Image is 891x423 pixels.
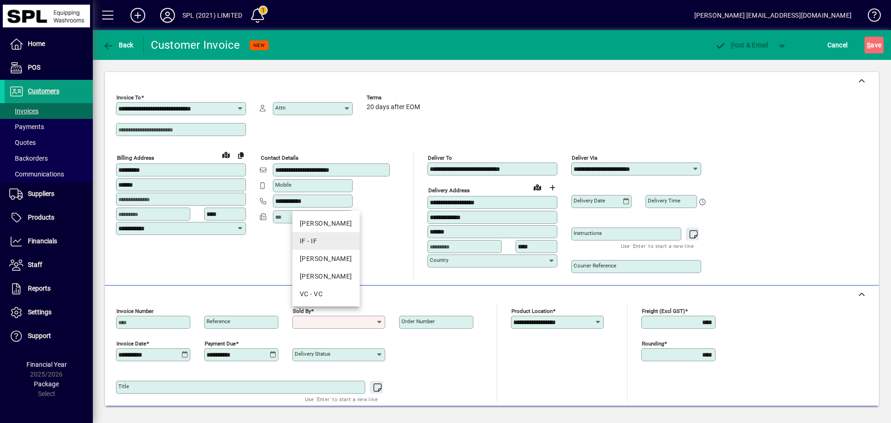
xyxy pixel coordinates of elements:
[300,272,352,281] div: [PERSON_NAME]
[28,40,45,47] span: Home
[116,94,141,101] mat-label: Invoice To
[545,180,560,195] button: Choose address
[5,325,93,348] a: Support
[292,267,360,285] mat-option: KC - KC
[367,104,420,111] span: 20 days after EOM
[430,257,448,263] mat-label: Country
[28,285,51,292] span: Reports
[731,41,735,49] span: P
[151,38,240,52] div: Customer Invoice
[827,38,848,52] span: Cancel
[28,190,54,197] span: Suppliers
[207,318,230,325] mat-label: Reference
[5,150,93,166] a: Backorders
[118,383,129,390] mat-label: Title
[530,180,545,195] a: View on map
[572,155,597,161] mat-label: Deliver via
[5,56,93,79] a: POS
[5,182,93,206] a: Suppliers
[9,170,64,178] span: Communications
[825,37,850,53] button: Cancel
[28,237,57,245] span: Financials
[300,254,352,264] div: [PERSON_NAME]
[28,87,59,95] span: Customers
[648,197,680,204] mat-label: Delivery time
[5,206,93,229] a: Products
[34,380,59,388] span: Package
[292,232,360,250] mat-option: IF - IF
[715,41,768,49] span: ost & Email
[253,42,265,48] span: NEW
[621,241,694,251] mat-hint: Use 'Enter' to start a new line
[428,155,452,161] mat-label: Deliver To
[182,8,242,23] div: SPL (2021) LIMITED
[5,230,93,253] a: Financials
[275,104,285,111] mat-label: Attn
[300,236,352,246] div: IF - IF
[694,8,852,23] div: [PERSON_NAME] [EMAIL_ADDRESS][DOMAIN_NAME]
[5,33,93,56] a: Home
[116,340,146,347] mat-label: Invoice date
[642,340,664,347] mat-label: Rounding
[26,361,67,368] span: Financial Year
[103,41,134,49] span: Back
[93,37,144,53] app-page-header-button: Back
[219,147,233,162] a: View on map
[28,64,40,71] span: POS
[295,351,330,357] mat-label: Delivery status
[205,340,236,347] mat-label: Payment due
[292,250,360,267] mat-option: JA - JA
[401,318,435,325] mat-label: Order number
[123,7,153,24] button: Add
[867,41,871,49] span: S
[9,155,48,162] span: Backorders
[28,308,52,316] span: Settings
[233,148,248,163] button: Copy to Delivery address
[861,2,879,32] a: Knowledge Base
[574,230,602,236] mat-label: Instructions
[28,332,51,339] span: Support
[275,182,291,188] mat-label: Mobile
[511,308,553,314] mat-label: Product location
[865,37,884,53] button: Save
[9,139,36,146] span: Quotes
[710,37,773,53] button: Post & Email
[300,219,352,228] div: [PERSON_NAME]
[5,301,93,324] a: Settings
[293,308,311,314] mat-label: Sold by
[5,135,93,150] a: Quotes
[305,394,378,404] mat-hint: Use 'Enter' to start a new line
[116,308,154,314] mat-label: Invoice number
[867,38,881,52] span: ave
[642,308,685,314] mat-label: Freight (excl GST)
[5,277,93,300] a: Reports
[292,285,360,303] mat-option: VC - VC
[574,262,616,269] mat-label: Courier Reference
[300,289,352,299] div: VC - VC
[9,123,44,130] span: Payments
[28,261,42,268] span: Staff
[5,103,93,119] a: Invoices
[292,215,360,232] mat-option: DH - DH
[574,197,605,204] mat-label: Delivery date
[9,107,39,115] span: Invoices
[100,37,136,53] button: Back
[367,95,422,101] span: Terms
[5,166,93,182] a: Communications
[5,254,93,277] a: Staff
[153,7,182,24] button: Profile
[28,214,54,221] span: Products
[5,119,93,135] a: Payments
